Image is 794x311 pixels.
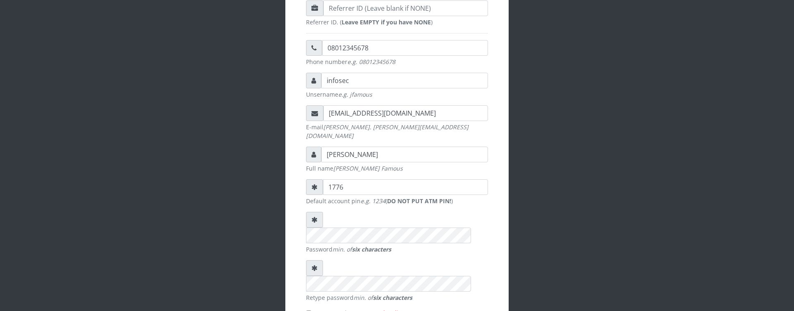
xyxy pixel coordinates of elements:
small: Unsername [306,90,488,99]
strong: Leave EMPTY if you have NONE [342,18,431,26]
input: Account pin (4 digits) * - NOT ATM PIN [323,179,488,195]
small: Referrer ID. ( ) [306,18,488,26]
em: e.g. jfamous [338,90,372,98]
em: min. of [332,245,391,253]
b: DO NOT PUT ATM PIN! [387,197,451,205]
small: Retype password [306,293,488,302]
strong: six characters [373,294,412,302]
input: Referrer ID (Leave blank if NONE) [323,0,488,16]
small: Full name [306,164,488,173]
small: Phone number [306,57,488,66]
small: Password [306,245,488,254]
em: [PERSON_NAME]. [PERSON_NAME][EMAIL_ADDRESS][DOMAIN_NAME] [306,123,469,140]
input: Your full name * [321,147,488,162]
em: e.g. 1234 [361,197,385,205]
input: Email address * [323,105,488,121]
small: Default account pin ( ) [306,197,488,205]
input: Phone number * [322,40,488,56]
em: [PERSON_NAME] Famous [333,164,403,172]
em: min. of [354,294,412,302]
em: e.g. 08012345678 [347,58,395,66]
input: Username * [321,73,488,88]
strong: six characters [352,245,391,253]
small: E-mail [306,123,488,140]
